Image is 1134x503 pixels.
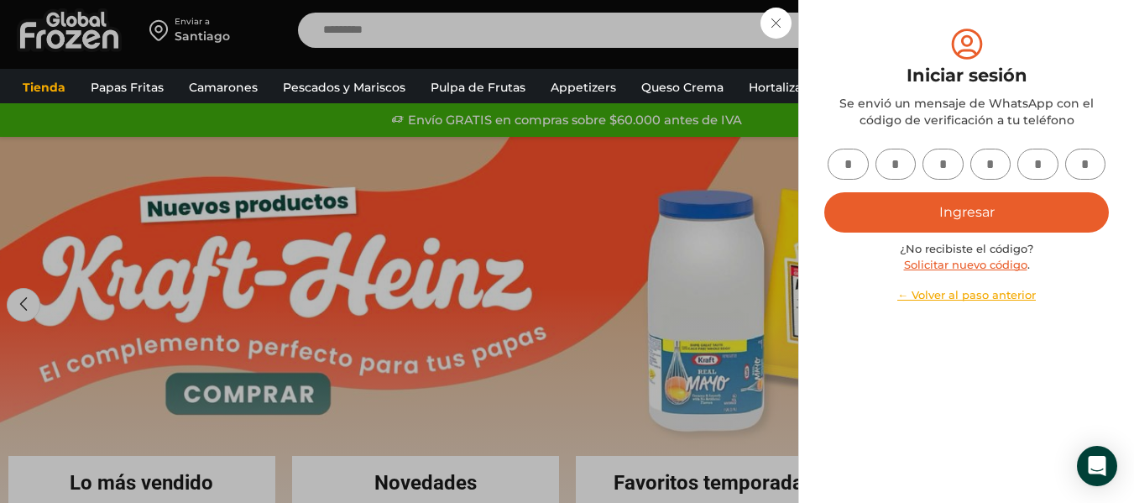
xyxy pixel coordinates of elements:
div: ¿No recibiste el código? . [824,241,1109,303]
a: Appetizers [542,71,624,103]
a: Queso Crema [633,71,732,103]
a: Pulpa de Frutas [422,71,534,103]
div: Open Intercom Messenger [1077,446,1117,486]
a: Pescados y Mariscos [274,71,414,103]
a: ← Volver al paso anterior [824,287,1109,303]
div: Se envió un mensaje de WhatsApp con el código de verificación a tu teléfono [824,95,1109,128]
a: Solicitar nuevo código [904,258,1027,271]
button: Ingresar [824,192,1109,233]
div: Iniciar sesión [824,63,1109,88]
img: tabler-icon-user-circle.svg [948,25,986,63]
a: Papas Fritas [82,71,172,103]
a: Tienda [14,71,74,103]
a: Camarones [180,71,266,103]
a: Hortalizas [740,71,816,103]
